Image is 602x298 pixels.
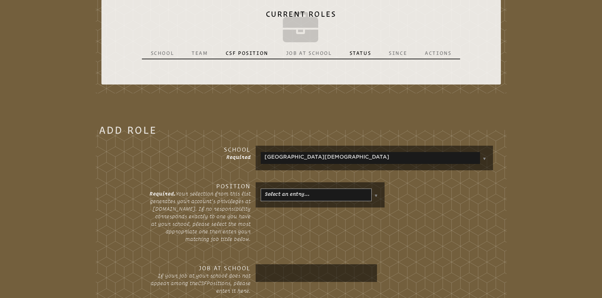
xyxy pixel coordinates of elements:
p: School [151,50,174,56]
p: Status [350,50,371,56]
span: CSF [198,280,207,286]
legend: Add Role [99,126,157,134]
a: Select an entry… [262,189,310,199]
p: Actions [425,50,451,56]
p: Team [192,50,208,56]
span: Required. [149,191,176,196]
h3: School [149,146,251,153]
h3: Job at School [149,264,251,272]
p: Your selection from this list generates your account’s privileges at [DOMAIN_NAME]. If no respons... [149,190,251,243]
h2: Current Roles [106,6,496,47]
p: CSF Position [226,50,268,56]
p: Job at School [286,50,332,56]
p: Since [389,50,407,56]
h3: Position [149,182,251,190]
span: Required [226,154,251,160]
a: [GEOGRAPHIC_DATA][DEMOGRAPHIC_DATA] [262,152,389,162]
